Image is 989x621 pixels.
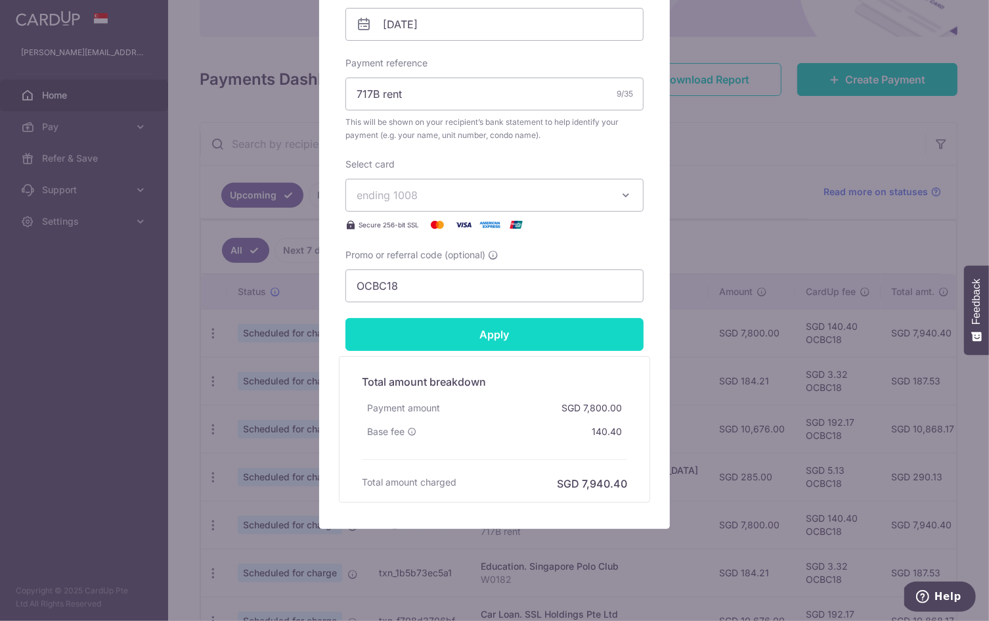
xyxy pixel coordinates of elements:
div: Payment amount [362,396,445,420]
img: Visa [451,217,477,233]
img: Mastercard [424,217,451,233]
div: 140.40 [586,420,627,444]
input: Apply [345,318,644,351]
span: ending 1008 [357,189,418,202]
img: American Express [477,217,503,233]
div: SGD 7,800.00 [556,396,627,420]
label: Payment reference [345,57,428,70]
button: ending 1008 [345,179,644,212]
h6: Total amount charged [362,476,456,489]
label: Select card [345,158,395,171]
input: DD / MM / YYYY [345,8,644,41]
span: This will be shown on your recipient’s bank statement to help identify your payment (e.g. your na... [345,116,644,142]
h5: Total amount breakdown [362,374,627,390]
span: Feedback [971,279,982,325]
span: Promo or referral code (optional) [345,248,485,262]
div: 9/35 [617,87,633,101]
button: Feedback - Show survey [964,265,989,355]
h6: SGD 7,940.40 [557,476,627,492]
iframe: Opens a widget where you can find more information [904,582,976,614]
span: Secure 256-bit SSL [359,219,419,230]
img: UnionPay [503,217,529,233]
span: Base fee [367,425,405,438]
